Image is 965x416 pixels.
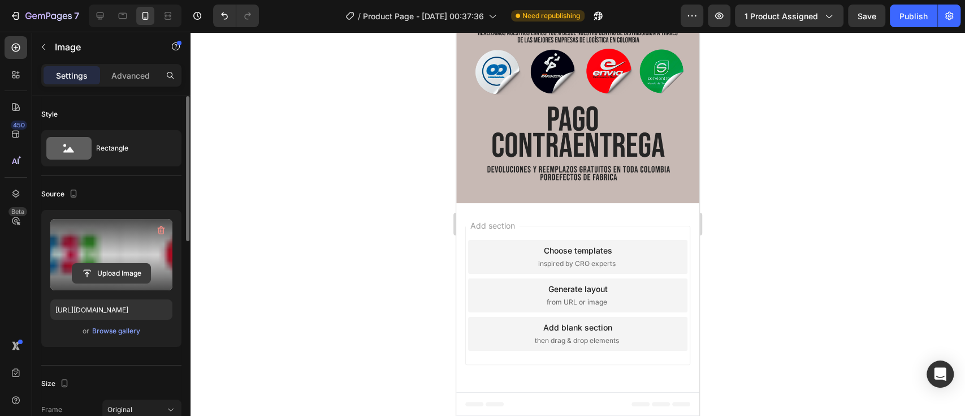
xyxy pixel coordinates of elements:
div: Beta [8,207,27,216]
span: or [83,324,89,338]
p: 7 [74,9,79,23]
button: Upload Image [72,263,151,284]
span: inspired by CRO experts [82,227,159,237]
div: Open Intercom Messenger [927,361,954,388]
button: Publish [890,5,937,27]
div: Choose templates [88,213,156,225]
button: 7 [5,5,84,27]
div: 450 [11,121,27,130]
button: Save [848,5,885,27]
div: Generate layout [92,251,152,263]
div: Style [41,109,58,119]
span: Add section [10,188,63,200]
p: Settings [56,70,88,82]
p: Advanced [111,70,150,82]
p: Image [55,40,151,54]
div: Size [41,376,71,392]
label: Frame [41,405,62,415]
div: Source [41,187,80,202]
span: from URL or image [90,265,151,276]
span: / [358,10,361,22]
span: 1 product assigned [745,10,818,22]
span: Save [858,11,876,21]
span: Original [107,405,132,415]
div: Rectangle [96,135,165,161]
div: Browse gallery [92,326,140,336]
iframe: Design area [456,32,699,416]
div: Undo/Redo [213,5,259,27]
input: https://example.com/image.jpg [50,299,172,320]
span: Need republishing [522,11,580,21]
button: 1 product assigned [735,5,843,27]
span: Product Page - [DATE] 00:37:36 [363,10,484,22]
div: Publish [899,10,928,22]
button: Browse gallery [92,325,141,337]
span: then drag & drop elements [79,304,163,314]
div: Add blank section [87,290,156,302]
